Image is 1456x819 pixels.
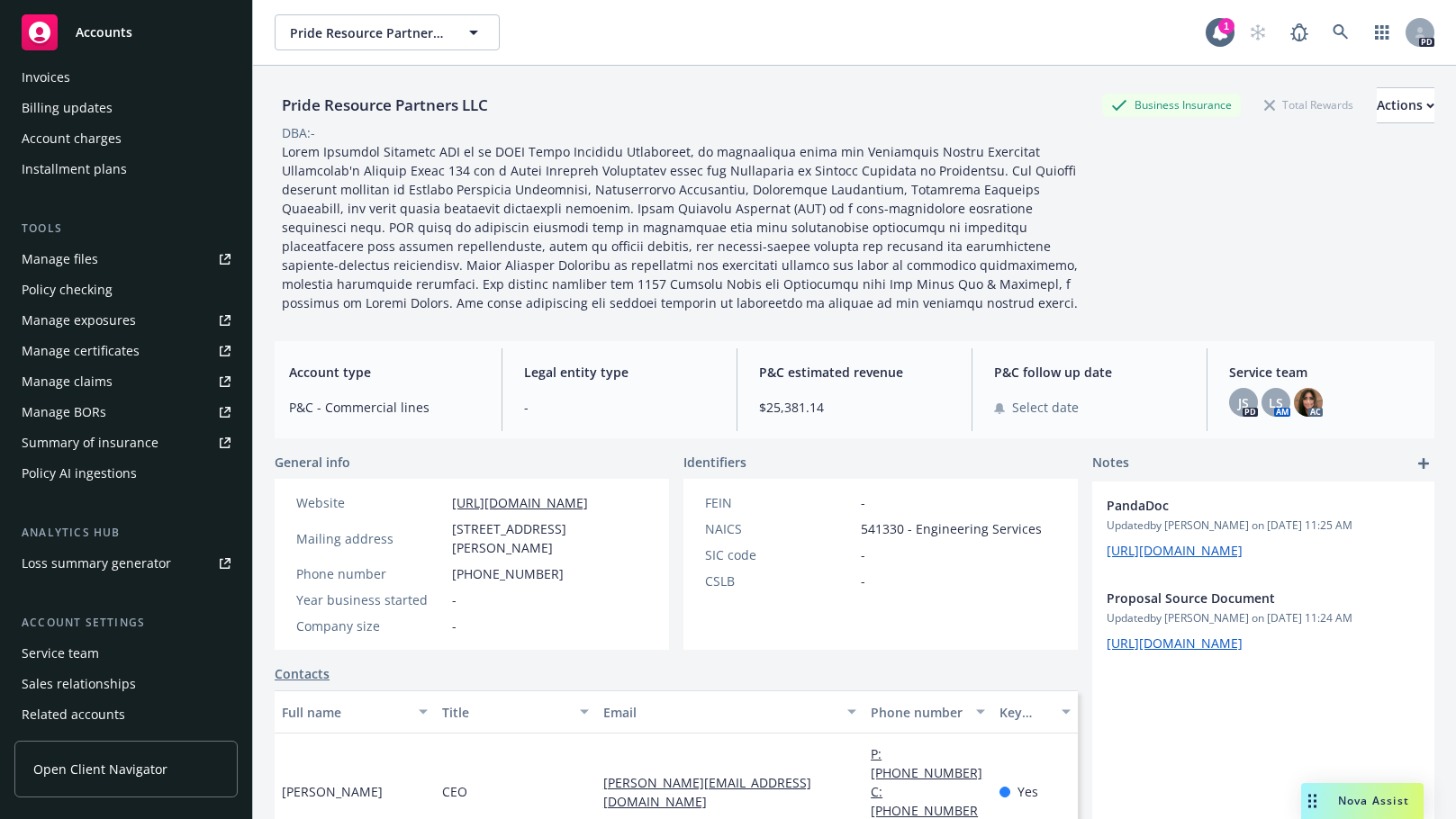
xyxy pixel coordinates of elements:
a: [PERSON_NAME][EMAIL_ADDRESS][DOMAIN_NAME] [603,774,811,810]
a: Billing updates [14,94,238,122]
span: P&C - Commercial lines [289,398,480,417]
div: Analytics hub [14,524,238,542]
span: $25,381.14 [759,398,950,417]
div: Policy AI ingestions [22,459,137,488]
span: Manage exposures [14,306,238,335]
span: Open Client Navigator [33,760,167,778]
div: Website [296,493,445,512]
div: Phone number [296,564,445,583]
div: Actions [1377,88,1434,122]
div: Account charges [22,124,122,153]
div: Invoices [22,63,70,92]
a: add [1413,453,1434,474]
div: Manage BORs [22,398,106,427]
div: DBA: - [282,123,315,142]
span: JS [1238,393,1249,412]
span: Nova Assist [1338,793,1409,808]
div: Billing updates [22,94,113,122]
div: PandaDocUpdatedby [PERSON_NAME] on [DATE] 11:25 AM[URL][DOMAIN_NAME] [1092,481,1434,574]
div: Related accounts [22,700,125,729]
div: Policy checking [22,275,113,304]
a: Manage BORs [14,398,238,427]
a: Summary of insurance [14,428,238,457]
div: 1 [1218,18,1234,34]
span: Legal entity type [524,363,715,382]
span: PandaDoc [1107,496,1373,515]
span: - [861,493,865,512]
button: Full name [275,690,435,733]
div: Year business started [296,590,445,609]
div: Title [442,703,568,722]
span: [PHONE_NUMBER] [452,564,564,583]
a: [URL][DOMAIN_NAME] [452,494,588,511]
span: - [524,398,715,417]
span: Account type [289,363,480,382]
span: Accounts [76,25,132,40]
div: Business Insurance [1102,94,1241,116]
span: Identifiers [683,453,746,472]
span: P&C follow up date [994,363,1185,382]
a: Start snowing [1240,14,1276,50]
span: Service team [1229,363,1420,382]
a: Accounts [14,7,238,58]
a: Switch app [1364,14,1400,50]
span: - [861,571,865,590]
div: Manage claims [22,367,113,396]
a: Search [1323,14,1359,50]
span: Updated by [PERSON_NAME] on [DATE] 11:24 AM [1107,610,1420,626]
button: Email [596,690,864,733]
div: Proposal Source DocumentUpdatedby [PERSON_NAME] on [DATE] 11:24 AM[URL][DOMAIN_NAME] [1092,574,1434,667]
a: Invoices [14,63,238,92]
div: Manage exposures [22,306,136,335]
span: - [452,590,457,609]
span: - [861,545,865,564]
div: Tools [14,220,238,238]
span: LS [1269,393,1283,412]
span: General info [275,453,350,472]
a: Report a Bug [1281,14,1317,50]
span: [PERSON_NAME] [282,782,383,801]
span: CEO [442,782,467,801]
div: Pride Resource Partners LLC [275,94,495,117]
div: Installment plans [22,155,127,184]
div: Full name [282,703,408,722]
div: Mailing address [296,529,445,548]
span: Proposal Source Document [1107,589,1373,607]
span: P&C estimated revenue [759,363,950,382]
div: Sales relationships [22,670,136,698]
button: Actions [1377,87,1434,123]
div: Total Rewards [1255,94,1362,116]
div: NAICS [705,519,854,538]
button: Nova Assist [1301,783,1424,819]
button: Title [435,690,595,733]
a: Service team [14,639,238,668]
div: Email [603,703,837,722]
a: Related accounts [14,700,238,729]
span: Select date [1012,398,1079,417]
div: Phone number [871,703,965,722]
a: Policy AI ingestions [14,459,238,488]
div: CSLB [705,571,854,590]
div: Summary of insurance [22,428,158,457]
a: Installment plans [14,155,238,184]
span: - [452,616,457,635]
a: Contacts [275,664,330,683]
div: Manage files [22,245,98,274]
span: Updated by [PERSON_NAME] on [DATE] 11:25 AM [1107,517,1420,534]
div: Key contact [999,703,1051,722]
span: Notes [1092,453,1129,474]
div: Service team [22,639,99,668]
a: [URL][DOMAIN_NAME] [1107,542,1243,559]
a: Sales relationships [14,670,238,698]
span: [STREET_ADDRESS][PERSON_NAME] [452,519,647,557]
span: Lorem Ipsumdol Sitametc ADI el se DOEI Tempo Incididu Utlaboreet, do magnaaliqua enima min Veniam... [282,143,1081,311]
div: SIC code [705,545,854,564]
span: Yes [1017,782,1038,801]
a: [URL][DOMAIN_NAME] [1107,634,1243,652]
div: Company size [296,616,445,635]
img: photo [1294,388,1323,417]
div: Loss summary generator [22,549,171,578]
a: Loss summary generator [14,549,238,578]
a: Policy checking [14,275,238,304]
button: Pride Resource Partners LLC [275,14,500,50]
